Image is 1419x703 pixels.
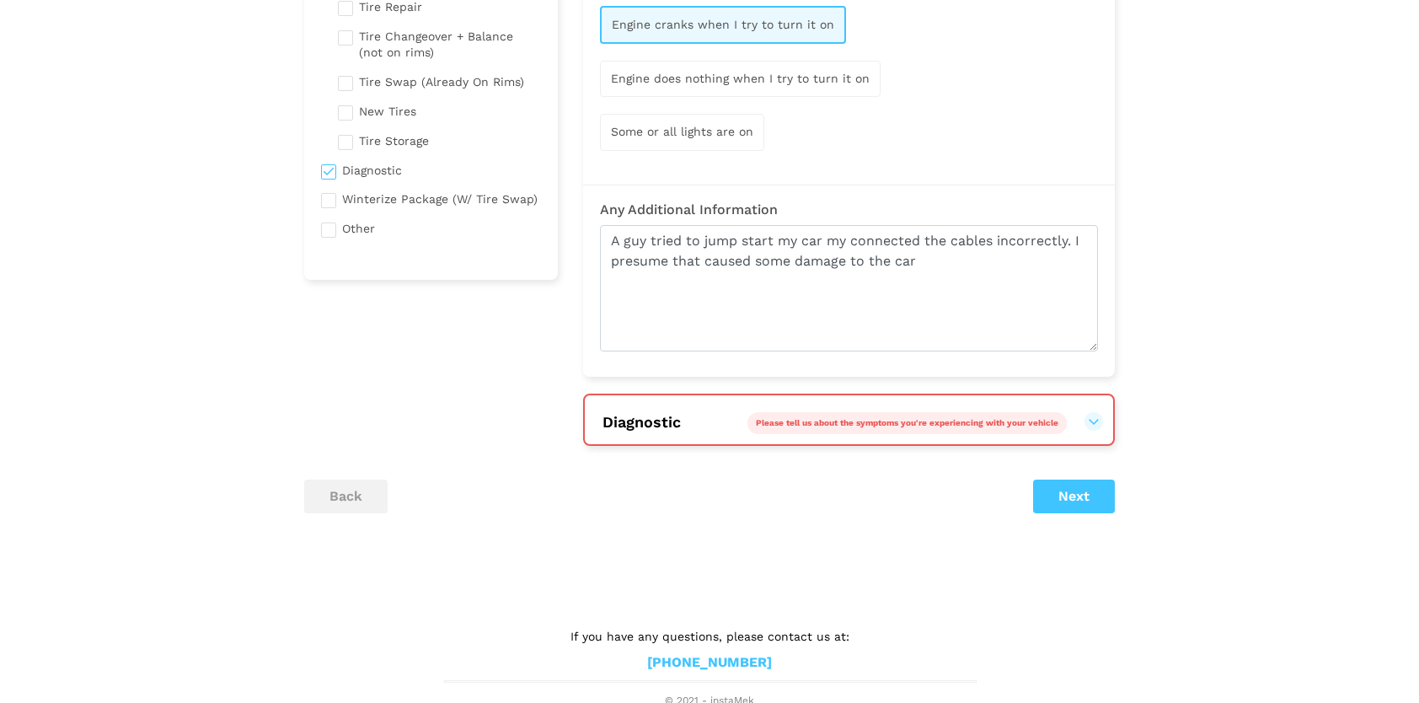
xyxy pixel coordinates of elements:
span: Please tell us about the symptoms you're experiencing with your vehicle [756,418,1058,427]
button: Diagnostic Please tell us about the symptoms you're experiencing with your vehicle [602,412,1096,432]
h3: Any Additional Information [600,202,1098,217]
button: back [304,480,388,513]
p: If you have any questions, please contact us at: [444,627,975,646]
span: Engine cranks when I try to turn it on [612,18,834,31]
span: Some or all lights are on [611,125,753,138]
button: Next [1033,480,1115,513]
span: Engine does nothing when I try to turn it on [611,72,870,85]
a: [PHONE_NUMBER] [647,654,772,672]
